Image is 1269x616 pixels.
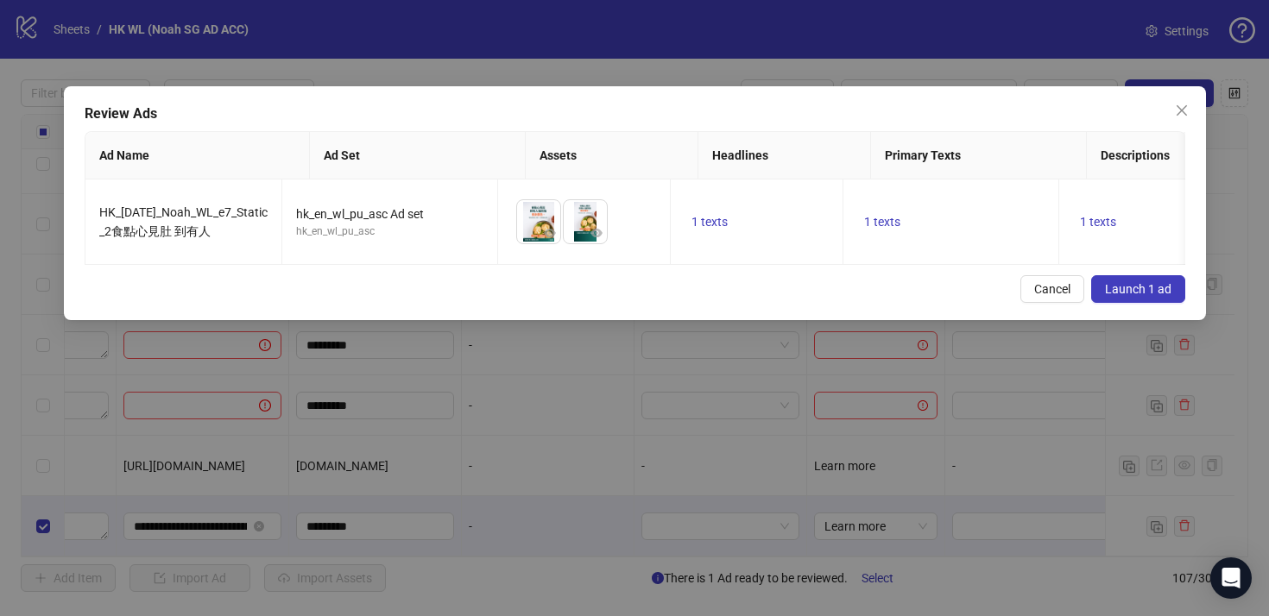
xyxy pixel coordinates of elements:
[685,211,735,232] button: 1 texts
[1091,275,1185,303] button: Launch 1 ad
[1168,97,1196,124] button: Close
[85,104,1185,124] div: Review Ads
[1210,557,1252,599] div: Open Intercom Messenger
[85,132,310,179] th: Ad Name
[1034,282,1070,296] span: Cancel
[296,204,483,223] div: hk_en_wl_pu_asc Ad set
[1080,215,1116,229] span: 1 texts
[1020,275,1084,303] button: Cancel
[857,211,907,232] button: 1 texts
[586,223,607,243] button: Preview
[544,227,556,239] span: eye
[99,205,268,238] span: HK_[DATE]_Noah_WL_e7_Static _2食點心見肚 到有人
[540,223,560,243] button: Preview
[590,227,603,239] span: eye
[309,132,525,179] th: Ad Set
[564,200,607,243] img: Asset 2
[296,223,483,240] div: hk_en_wl_pu_asc
[1175,104,1189,117] span: close
[870,132,1086,179] th: Primary Texts
[517,200,560,243] img: Asset 1
[525,132,698,179] th: Assets
[691,215,728,229] span: 1 texts
[1105,282,1171,296] span: Launch 1 ad
[698,132,870,179] th: Headlines
[1073,211,1123,232] button: 1 texts
[864,215,900,229] span: 1 texts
